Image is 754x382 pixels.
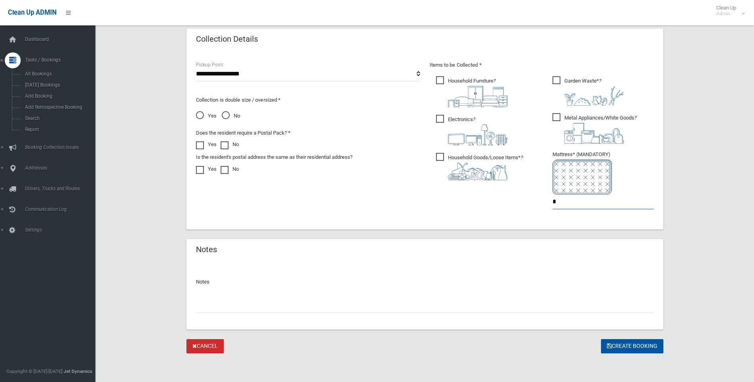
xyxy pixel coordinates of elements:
[448,154,523,180] i: ?
[552,151,654,195] span: Mattress* (MANDATORY)
[448,124,508,145] img: 394712a680b73dbc3d2a6a3a7ffe5a07.png
[564,123,624,144] img: 36c1b0289cb1767239cdd3de9e694f19.png
[23,104,95,110] span: Add Retrospective Booking
[221,140,239,149] label: No
[196,128,291,138] label: Does the resident require a Postal Pack? *
[564,78,624,106] i: ?
[186,31,267,47] header: Collection Details
[23,227,101,233] span: Settings
[23,71,95,77] span: All Bookings
[23,82,95,88] span: [DATE] Bookings
[552,113,637,144] span: Metal Appliances/White Goods
[23,57,101,63] span: Tasks / Bookings
[23,93,95,99] span: Add Booking
[23,145,101,150] span: Booking Collection Issues
[196,95,420,105] p: Collection is double size / oversized *
[552,159,612,195] img: e7408bece873d2c1783593a074e5cb2f.png
[23,206,101,212] span: Communication Log
[6,368,62,374] span: Copyright © [DATE]-[DATE]
[430,60,654,70] p: Items to be Collected *
[564,115,637,144] i: ?
[222,111,240,121] span: No
[448,78,508,107] i: ?
[23,37,101,42] span: Dashboard
[552,76,624,106] span: Garden Waste*
[23,186,101,191] span: Drivers, Trucks and Routes
[436,76,508,107] span: Household Furniture
[186,339,224,354] a: Cancel
[196,164,217,174] label: Yes
[221,164,239,174] label: No
[448,162,508,180] img: b13cc3517677393f34c0a387616ef184.png
[8,9,56,16] span: Clean Up ADMIN
[564,86,624,106] img: 4fd8a5c772b2c999c83690221e5242e0.png
[196,277,654,287] p: Notes
[64,368,92,374] strong: Jet Dynamics
[23,165,101,171] span: Addresses
[23,127,95,132] span: Report
[186,242,227,257] header: Notes
[712,5,744,17] span: Clean Up
[196,152,353,162] label: Is the resident's postal address the same as their residential address?
[436,153,523,180] span: Household Goods/Loose Items*
[23,116,95,121] span: Search
[436,115,508,145] span: Electronics
[716,11,736,17] small: Admin
[196,140,217,149] label: Yes
[448,116,508,145] i: ?
[196,111,217,121] span: Yes
[448,86,508,107] img: aa9efdbe659d29b613fca23ba79d85cb.png
[601,339,663,354] button: Create Booking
